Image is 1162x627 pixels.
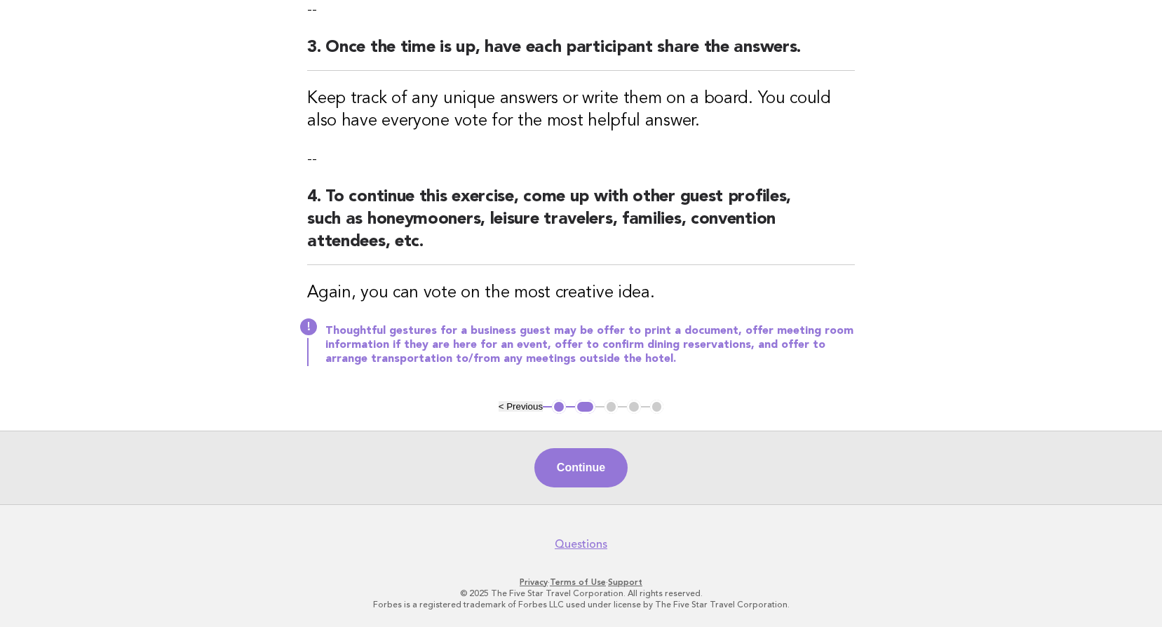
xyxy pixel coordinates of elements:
h2: 4. To continue this exercise, come up with other guest profiles, such as honeymooners, leisure tr... [307,186,855,265]
h2: 3. Once the time is up, have each participant share the answers. [307,36,855,71]
button: 1 [552,400,566,414]
p: Thoughtful gestures for a business guest may be offer to print a document, offer meeting room inf... [325,324,855,366]
a: Privacy [520,577,548,587]
a: Support [608,577,642,587]
p: -- [307,149,855,169]
p: © 2025 The Five Star Travel Corporation. All rights reserved. [152,588,1011,599]
button: 2 [575,400,595,414]
a: Terms of Use [550,577,606,587]
p: Forbes is a registered trademark of Forbes LLC used under license by The Five Star Travel Corpora... [152,599,1011,610]
h3: Again, you can vote on the most creative idea. [307,282,855,304]
button: < Previous [499,401,543,412]
p: · · [152,577,1011,588]
button: Continue [534,448,628,487]
h3: Keep track of any unique answers or write them on a board. You could also have everyone vote for ... [307,88,855,133]
a: Questions [555,537,607,551]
